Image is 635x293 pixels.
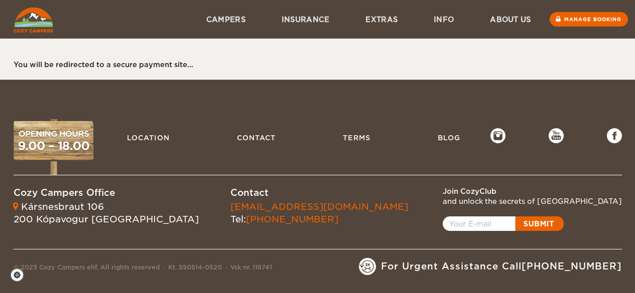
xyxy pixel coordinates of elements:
a: Open popup [443,216,564,231]
div: Cozy Campers Office [14,186,199,199]
div: © 2023 Cozy Campers ehf. All rights reserved Kt. 550514-0520 Vsk nr. 118741 [14,263,272,275]
div: Tel: [230,200,408,226]
a: Location [122,128,175,147]
div: Contact [230,186,408,199]
div: Join CozyClub [443,186,622,196]
div: You will be redirected to a secure payment site... [14,60,612,70]
img: Cozy Campers [14,8,53,33]
a: Blog [433,128,465,147]
a: [PHONE_NUMBER] [522,261,622,271]
div: Kársnesbraut 106 200 Kópavogur [GEOGRAPHIC_DATA] [14,200,199,226]
a: Contact [232,128,281,147]
a: Terms [338,128,375,147]
div: and unlock the secrets of [GEOGRAPHIC_DATA] [443,196,622,206]
a: Cookie settings [10,268,31,282]
a: [EMAIL_ADDRESS][DOMAIN_NAME] [230,201,408,212]
span: For Urgent Assistance Call [381,260,622,273]
a: Manage booking [550,12,628,27]
a: [PHONE_NUMBER] [246,214,338,224]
